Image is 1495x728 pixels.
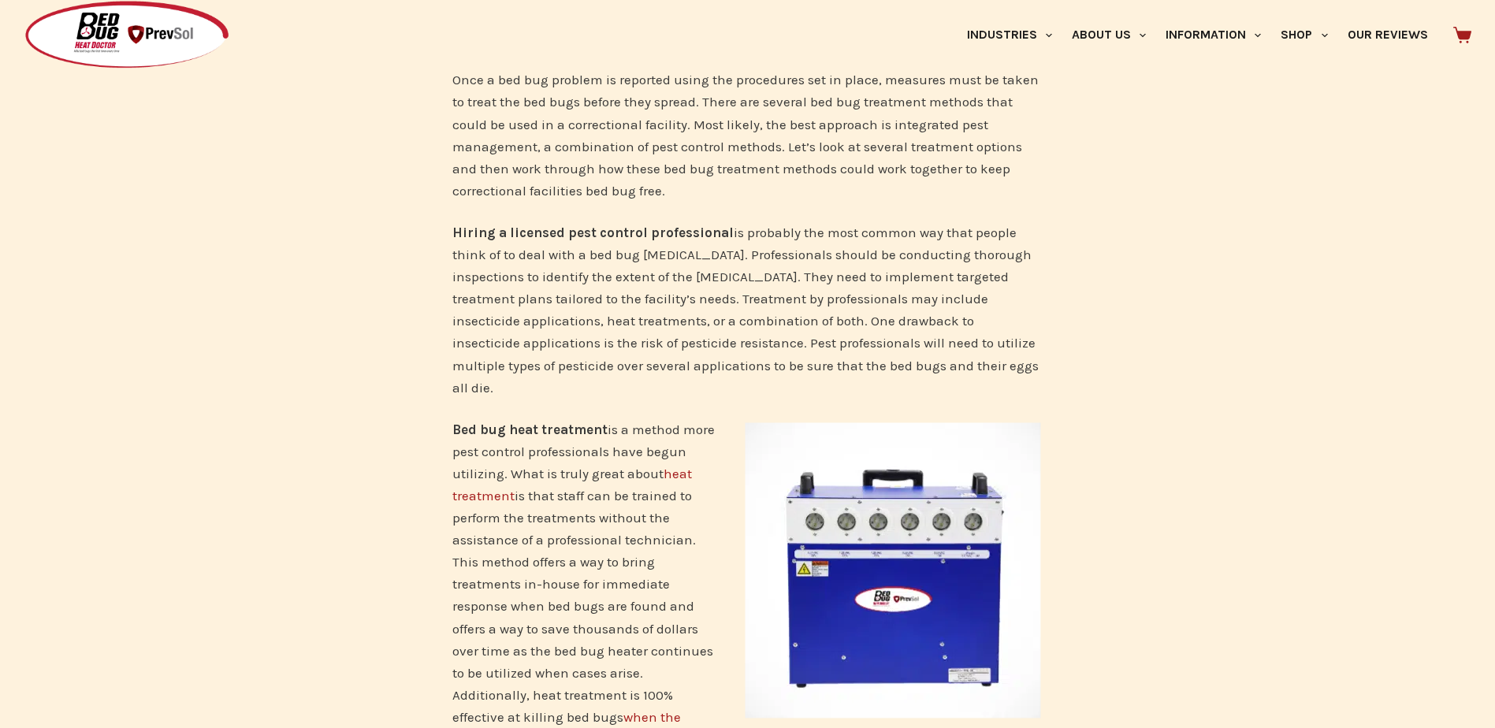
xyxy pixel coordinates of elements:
[13,6,60,54] button: Open LiveChat chat widget
[452,225,734,240] strong: Hiring a licensed pest control professional
[452,221,1043,398] p: is probably the most common way that people think of to deal with a bed bug [MEDICAL_DATA]. Profe...
[452,422,608,437] strong: Bed bug heat treatment
[452,69,1043,201] p: Once a bed bug problem is reported using the procedures set in place, measures must be taken to t...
